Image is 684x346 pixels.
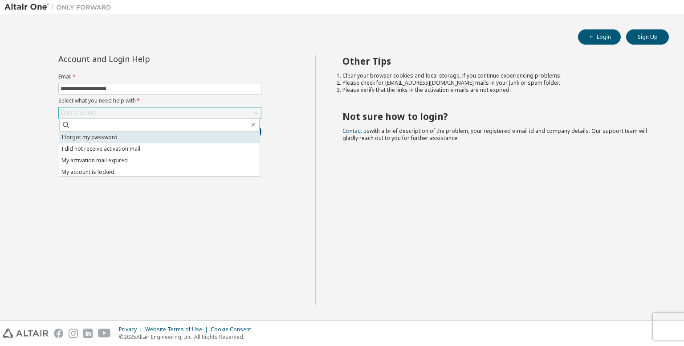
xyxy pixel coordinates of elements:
img: instagram.svg [69,329,78,338]
li: Please check for [EMAIL_ADDRESS][DOMAIN_NAME] mails in your junk or spam folder. [342,79,653,86]
h2: Not sure how to login? [342,111,653,122]
div: Click to select [59,107,261,118]
span: with a brief description of the problem, your registered e-mail id and company details. Our suppo... [342,127,647,142]
button: Sign Up [626,29,669,45]
li: Clear your browser cookies and local storage, if you continue experiencing problems. [342,72,653,79]
img: Altair One [4,3,116,12]
p: © 2025 Altair Engineering, Inc. All Rights Reserved. [119,333,256,341]
div: Privacy [119,326,145,333]
div: Website Terms of Use [145,326,211,333]
a: Contact us [342,127,370,135]
img: facebook.svg [54,329,63,338]
img: linkedin.svg [83,329,93,338]
div: Account and Login Help [58,55,221,62]
img: youtube.svg [98,329,111,338]
label: Email [58,73,261,80]
label: Select what you need help with [58,97,261,104]
div: Cookie Consent [211,326,256,333]
li: Please verify that the links in the activation e-mails are not expired. [342,86,653,94]
div: Click to select [61,109,95,116]
button: Login [578,29,621,45]
li: I forgot my password [59,132,260,143]
h2: Other Tips [342,55,653,67]
img: altair_logo.svg [3,329,49,338]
